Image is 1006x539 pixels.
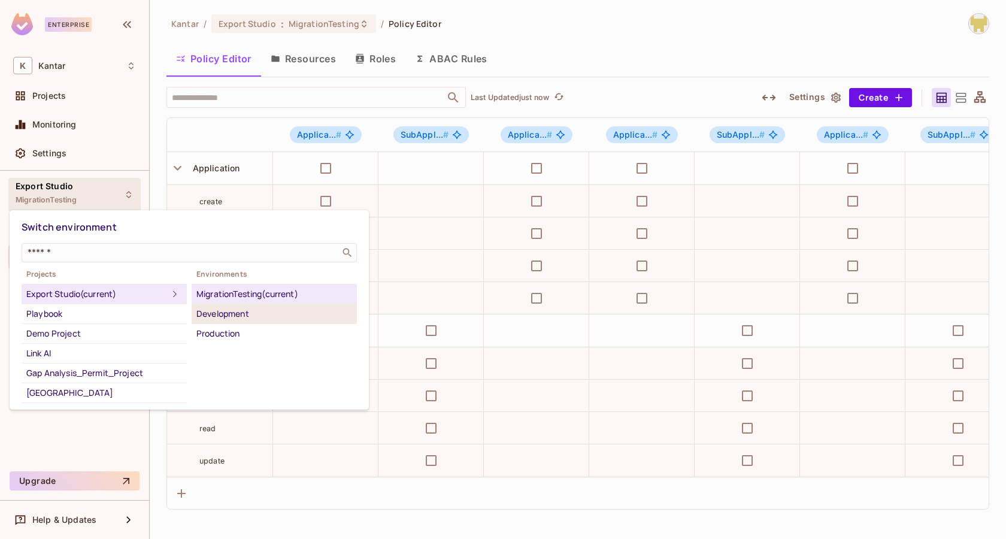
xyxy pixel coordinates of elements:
div: [GEOGRAPHIC_DATA] [26,386,182,400]
div: Demo Project [26,326,182,341]
span: Projects [22,269,187,279]
div: Development [196,307,352,321]
div: MigrationTesting (current) [196,287,352,301]
div: Playbook [26,307,182,321]
div: Export Studio (current) [26,287,168,301]
span: Switch environment [22,220,117,234]
span: Environments [192,269,357,279]
div: Gap Analysis_Permit_Project [26,366,182,380]
div: Link AI [26,346,182,361]
div: Production [196,326,352,341]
